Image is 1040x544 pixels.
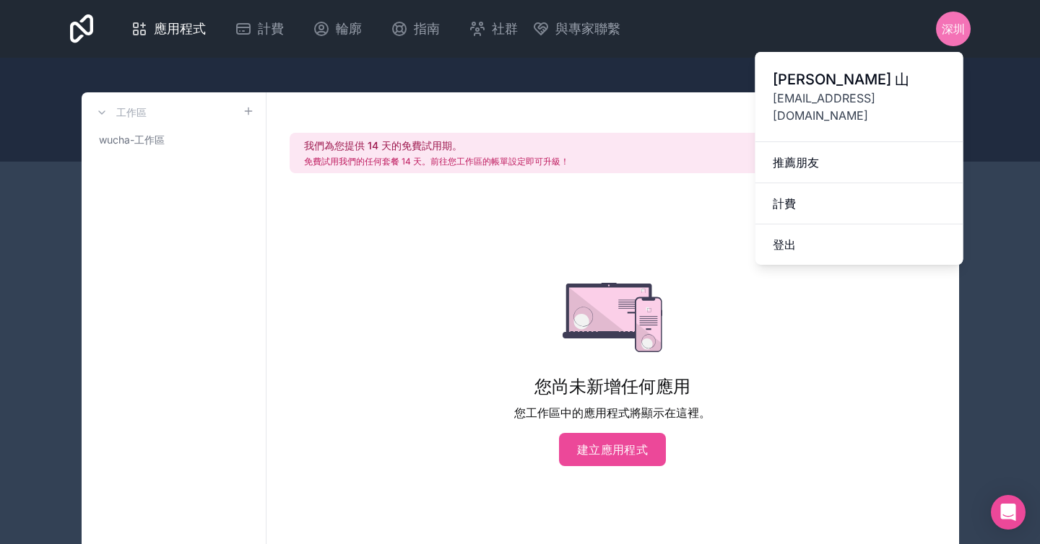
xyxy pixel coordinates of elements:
[258,21,284,36] font: 計費
[773,71,891,88] font: [PERSON_NAME]
[895,71,909,88] font: 山
[492,21,518,36] font: 社群
[755,183,963,224] a: 計費
[119,13,217,45] a: 應用程式
[457,13,529,45] a: 社群
[559,433,666,466] button: 建立應用程式
[99,133,165,146] font: wucha-工作區
[93,104,147,121] a: 工作區
[301,13,373,45] a: 輪廓
[532,19,620,39] button: 與專家聯繫
[773,91,875,123] font: [EMAIL_ADDRESS][DOMAIN_NAME]
[379,13,451,45] a: 指南
[555,21,620,36] font: 與專家聯繫
[755,224,963,265] button: 登出
[304,139,462,152] font: 我們為您提供 14 天的免費試用期。
[773,237,796,252] font: 登出
[93,127,254,153] a: wucha-工作區
[154,21,206,36] font: 應用程式
[514,405,711,420] font: 您工作區中的應用程式將顯示在這裡。
[534,376,690,397] font: 您尚未新增任何應用
[991,495,1026,530] div: 開啟 Intercom Messenger
[223,13,295,45] a: 計費
[563,283,663,352] img: 空狀態
[414,21,440,36] font: 指南
[755,142,963,183] a: 推薦朋友
[773,196,796,211] font: 計費
[577,442,648,457] font: 建立應用程式
[116,106,147,118] font: 工作區
[942,22,965,36] font: 深圳
[336,21,362,36] font: 輪廓
[304,156,569,167] font: 免費試用我們的任何套餐 14 天。前往您工作區的帳單設定即可升級！
[773,155,819,170] font: 推薦朋友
